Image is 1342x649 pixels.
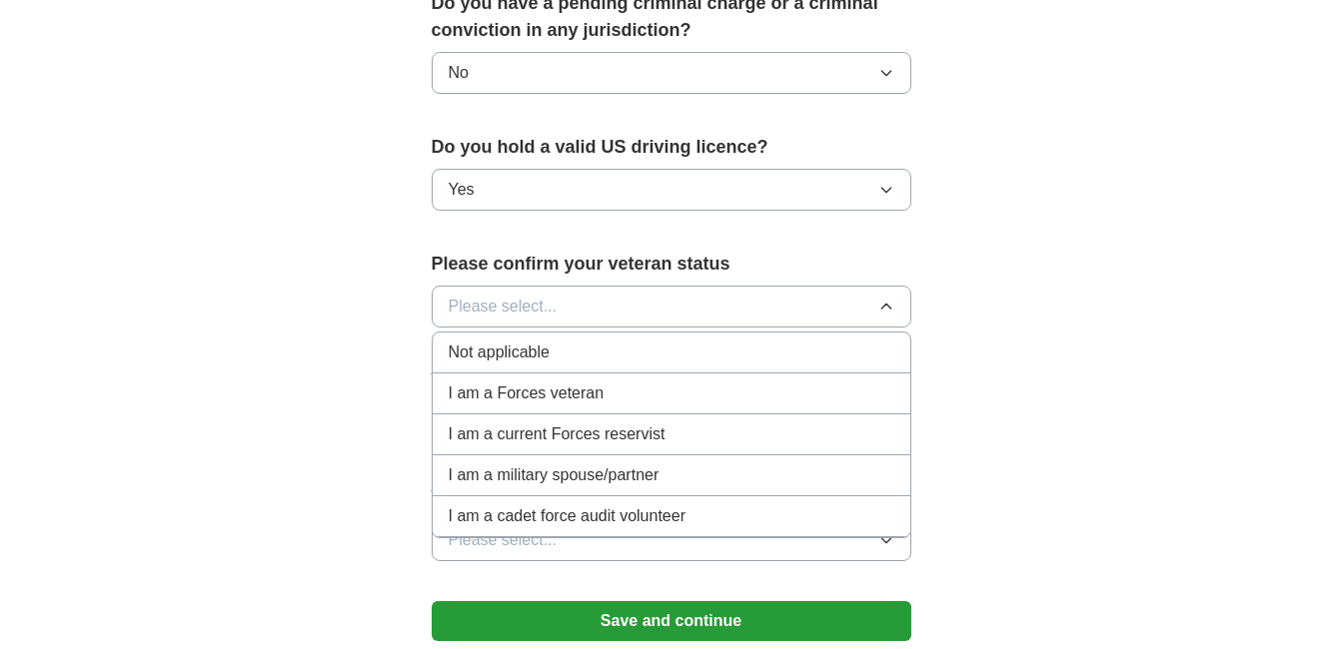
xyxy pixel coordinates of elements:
span: I am a military spouse/partner [449,463,660,487]
span: Yes [449,178,475,202]
span: Not applicable [449,340,550,364]
button: No [432,52,911,94]
span: I am a cadet force audit volunteer [449,504,685,528]
span: Please select... [449,528,558,552]
label: Do you hold a valid US driving licence? [432,134,911,161]
label: Please confirm your veteran status [432,251,911,278]
button: Save and continue [432,601,911,641]
span: I am a Forces veteran [449,381,605,405]
span: I am a current Forces reservist [449,422,666,446]
button: Please select... [432,286,911,327]
span: No [449,61,469,85]
span: Please select... [449,295,558,319]
button: Yes [432,169,911,211]
button: Please select... [432,519,911,561]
